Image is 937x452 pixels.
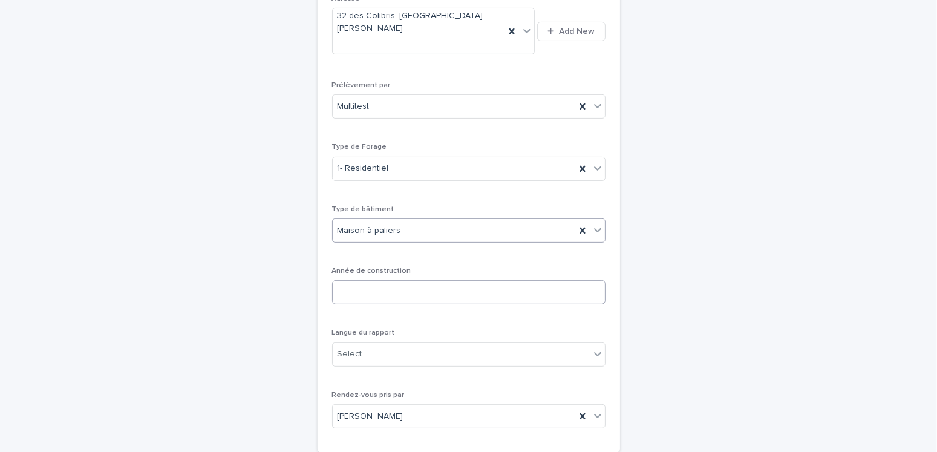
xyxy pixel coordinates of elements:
span: Prélèvement par [332,82,391,89]
span: Multitest [338,100,370,113]
span: Type de Forage [332,143,387,151]
span: 32 des Colibris, [GEOGRAPHIC_DATA][PERSON_NAME] [338,10,500,35]
button: Add New [537,22,605,41]
span: Rendez-vous pris par [332,391,405,399]
span: 1- Residentiel [338,162,389,175]
span: Type de bâtiment [332,206,394,213]
span: Langue du rapport [332,329,395,336]
span: Année de construction [332,267,411,275]
span: Add New [560,27,595,36]
span: Maison à paliers [338,224,401,237]
div: Select... [338,348,368,361]
span: [PERSON_NAME] [338,410,403,423]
